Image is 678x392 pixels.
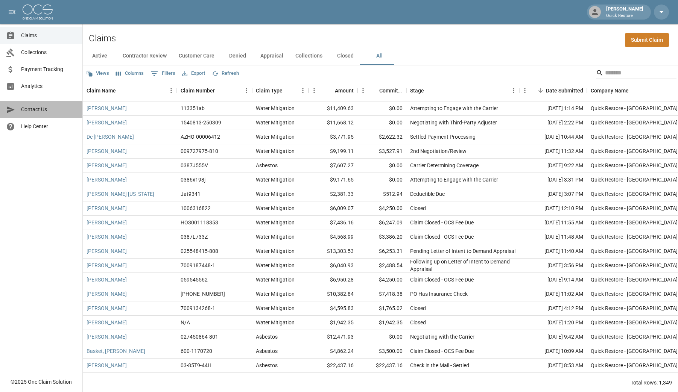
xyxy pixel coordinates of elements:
div: [DATE] 11:02 AM [519,287,587,301]
div: $2,381.33 [309,187,357,201]
div: Claim Type [256,80,283,101]
a: De [PERSON_NAME] [87,133,134,141]
div: 7009134268-1 [181,304,215,312]
div: [DATE] 3:56 PM [519,259,587,273]
button: Sort [535,85,546,96]
div: $0.00 [357,116,406,130]
div: $6,950.28 [309,273,357,287]
a: [PERSON_NAME] [87,290,127,298]
div: [DATE] 12:10 PM [519,201,587,216]
a: [PERSON_NAME] [87,176,127,183]
div: Claim Closed - OCS Fee Due [410,219,474,226]
div: [DATE] 3:07 PM [519,187,587,201]
div: Claim Number [181,80,215,101]
div: $6,253.31 [357,244,406,259]
div: Water Mitigation [256,247,295,255]
div: [DATE] 9:14 AM [519,273,587,287]
div: Settled Payment Processing [410,133,476,141]
div: Quick Restore - Tucson [591,262,678,269]
span: Help Center [21,123,76,130]
div: Claim Closed - OCS Fee Due [410,347,474,355]
div: $4,568.99 [309,230,357,244]
a: [PERSON_NAME] [87,262,127,269]
div: $9,171.65 [309,173,357,187]
div: Date Submitted [519,80,587,101]
div: Water Mitigation [256,204,295,212]
a: [PERSON_NAME] [87,219,127,226]
a: Submit Claim [625,33,669,47]
div: Amount [335,80,354,101]
div: [DATE] 11:32 AM [519,144,587,159]
div: Quick Restore - Tucson [591,247,678,255]
div: Quick Restore - Tucson [591,104,678,112]
div: [DATE] 9:42 AM [519,330,587,344]
div: $7,418.38 [357,287,406,301]
button: Views [84,68,111,79]
div: Asbestos [256,333,278,341]
div: Quick Restore - Tucson [591,133,678,141]
div: $6,247.09 [357,216,406,230]
div: $3,771.95 [309,130,357,144]
button: Menu [297,85,309,96]
div: Stage [410,80,424,101]
div: $11,668.12 [309,116,357,130]
div: $10,382.84 [309,287,357,301]
div: Deductible Due [410,190,445,198]
button: Menu [357,85,369,96]
div: Jat9341 [181,190,201,198]
div: Claim Type [252,80,309,101]
div: Attempting to Engage with the Carrier [410,176,498,183]
div: Quick Restore - Tucson [591,176,678,183]
div: Quick Restore - Tucson [591,290,678,298]
div: $3,527.91 [357,144,406,159]
span: Analytics [21,82,76,90]
button: Sort [116,85,126,96]
div: HO3001118353 [181,219,218,226]
a: [PERSON_NAME] [87,247,127,255]
h2: Claims [89,33,116,44]
button: Active [83,47,117,65]
button: Sort [424,85,435,96]
div: PO Has Insurance Check [410,290,468,298]
button: Select columns [114,68,146,79]
div: 0386x198j [181,176,205,183]
div: Quick Restore - Tucson [591,333,678,341]
div: $22,437.16 [357,359,406,373]
div: Water Mitigation [256,147,295,155]
div: [DATE] 1:20 PM [519,316,587,330]
div: Water Mitigation [256,119,295,126]
div: Quick Restore - Tucson [591,190,678,198]
div: Claim Name [87,80,116,101]
div: N/A [181,319,190,326]
div: $12,471.93 [309,330,357,344]
div: 025548415-808 [181,247,218,255]
div: $0.00 [357,173,406,187]
div: $0.00 [357,101,406,116]
a: [PERSON_NAME] [87,147,127,155]
div: Quick Restore - Tucson [591,319,678,326]
a: [PERSON_NAME] [87,362,127,369]
div: [DATE] 10:44 AM [519,130,587,144]
div: $0.00 [357,159,406,173]
div: $4,250.00 [357,273,406,287]
div: Claim Closed - OCS Fee Due [410,233,474,241]
div: Asbestos [256,362,278,369]
button: Sort [324,85,335,96]
div: $4,862.24 [309,344,357,359]
div: Water Mitigation [256,133,295,141]
button: Sort [283,85,293,96]
div: 600-1170720 [181,347,212,355]
a: [PERSON_NAME] [US_STATE] [87,190,154,198]
div: Water Mitigation [256,304,295,312]
div: 1540813-250309 [181,119,221,126]
div: Check in the Mail - Settled [410,362,469,369]
div: [DATE] 9:22 AM [519,159,587,173]
div: $7,607.27 [309,159,357,173]
a: [PERSON_NAME] [87,119,127,126]
div: [DATE] 2:22 PM [519,116,587,130]
button: Menu [508,85,519,96]
button: Collections [289,47,328,65]
button: Sort [215,85,225,96]
div: Asbestos [256,347,278,355]
div: 1006316822 [181,204,211,212]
